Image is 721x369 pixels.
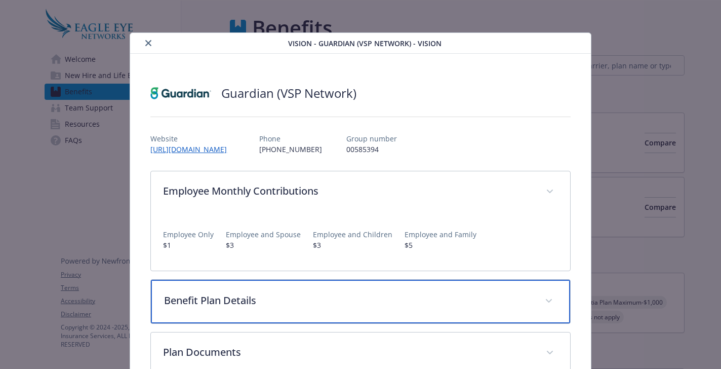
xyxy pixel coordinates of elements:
[163,345,533,360] p: Plan Documents
[150,144,235,154] a: [URL][DOMAIN_NAME]
[346,144,397,155] p: 00585394
[346,133,397,144] p: Group number
[259,133,322,144] p: Phone
[288,38,442,49] span: Vision - Guardian (VSP Network) - Vision
[163,240,214,250] p: $1
[164,293,532,308] p: Benefit Plan Details
[142,37,154,49] button: close
[163,229,214,240] p: Employee Only
[150,133,235,144] p: Website
[405,229,476,240] p: Employee and Family
[221,85,356,102] h2: Guardian (VSP Network)
[151,171,570,213] div: Employee Monthly Contributions
[313,240,392,250] p: $3
[313,229,392,240] p: Employee and Children
[226,240,301,250] p: $3
[150,78,211,108] img: Guardian
[163,183,533,199] p: Employee Monthly Contributions
[151,213,570,271] div: Employee Monthly Contributions
[226,229,301,240] p: Employee and Spouse
[259,144,322,155] p: [PHONE_NUMBER]
[405,240,476,250] p: $5
[151,280,570,323] div: Benefit Plan Details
